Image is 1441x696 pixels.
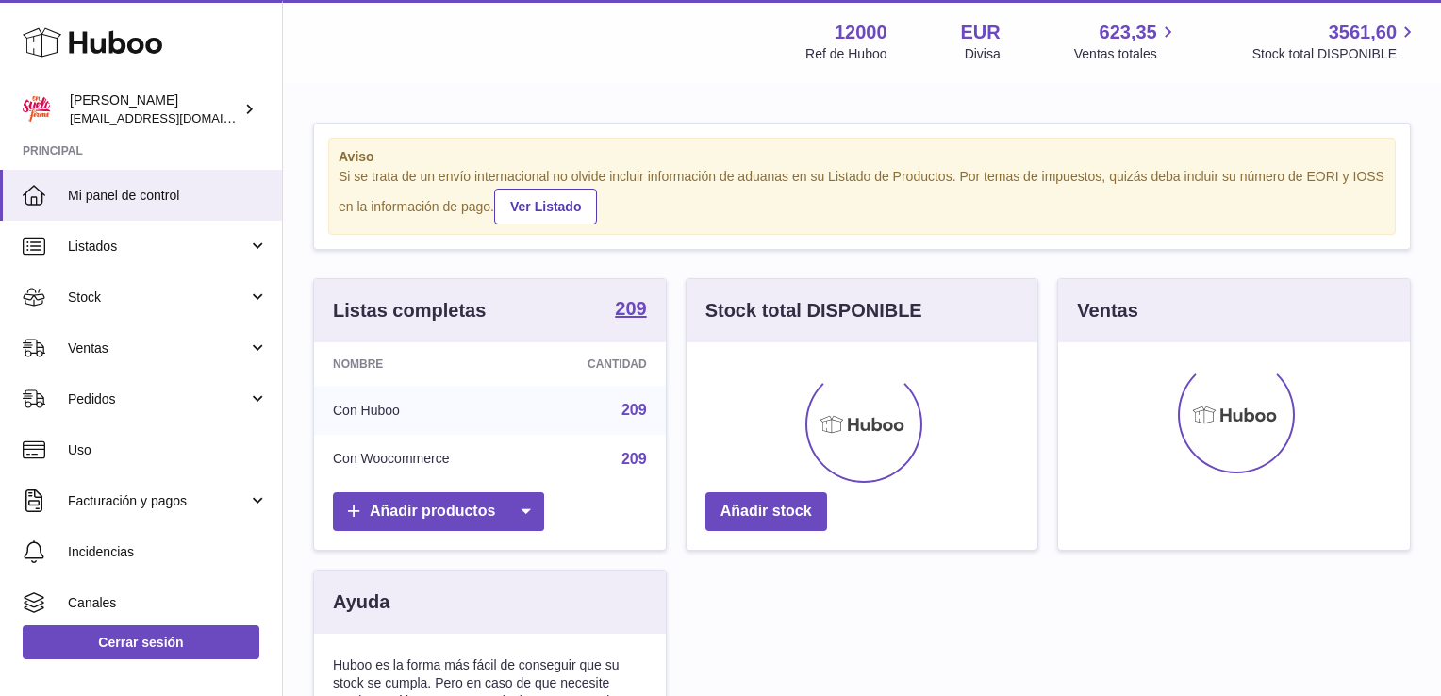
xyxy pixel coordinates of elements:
div: [PERSON_NAME] [70,91,240,127]
span: 3561,60 [1329,20,1397,45]
strong: 209 [615,299,646,318]
div: Si se trata de un envío internacional no olvide incluir información de aduanas en su Listado de P... [339,168,1385,224]
a: Cerrar sesión [23,625,259,659]
h3: Stock total DISPONIBLE [705,298,922,323]
span: 623,35 [1100,20,1157,45]
span: Facturación y pagos [68,492,248,510]
span: Canales [68,594,268,612]
span: Ventas [68,340,248,357]
div: Divisa [965,45,1001,63]
span: Ventas totales [1074,45,1179,63]
th: Nombre [314,342,530,386]
span: [EMAIL_ADDRESS][DOMAIN_NAME] [70,110,277,125]
a: 209 [615,299,646,322]
h3: Ventas [1077,298,1137,323]
a: 623,35 Ventas totales [1074,20,1179,63]
span: Incidencias [68,543,268,561]
h3: Ayuda [333,589,389,615]
a: Añadir productos [333,492,544,531]
strong: Aviso [339,148,1385,166]
td: Con Huboo [314,386,530,435]
span: Uso [68,441,268,459]
a: Ver Listado [494,189,597,224]
h3: Listas completas [333,298,486,323]
td: Con Woocommerce [314,435,530,484]
span: Mi panel de control [68,187,268,205]
img: mar@ensuelofirme.com [23,95,51,124]
span: Stock total DISPONIBLE [1252,45,1418,63]
a: 209 [621,451,647,467]
a: 209 [621,402,647,418]
strong: EUR [961,20,1001,45]
a: Añadir stock [705,492,827,531]
span: Stock [68,289,248,307]
th: Cantidad [530,342,666,386]
a: 3561,60 Stock total DISPONIBLE [1252,20,1418,63]
span: Pedidos [68,390,248,408]
span: Listados [68,238,248,256]
strong: 12000 [835,20,887,45]
div: Ref de Huboo [805,45,886,63]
